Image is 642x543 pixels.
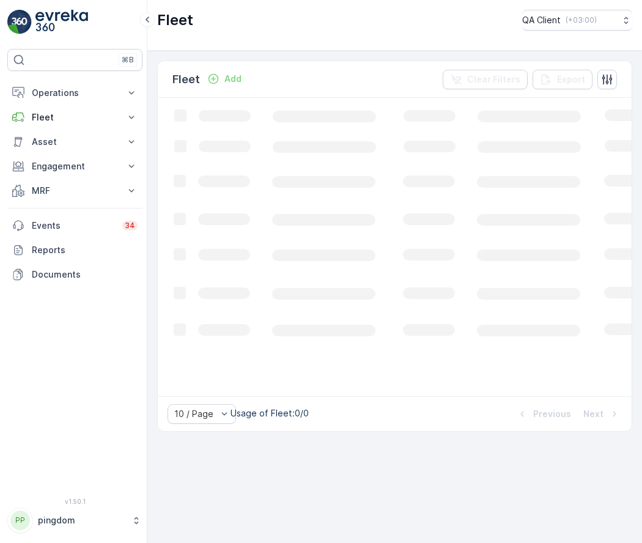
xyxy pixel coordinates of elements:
[7,238,142,262] a: Reports
[32,136,118,148] p: Asset
[7,10,32,34] img: logo
[566,15,597,25] p: ( +03:00 )
[533,70,592,89] button: Export
[231,407,309,419] p: Usage of Fleet : 0/0
[10,511,30,530] div: PP
[515,407,572,421] button: Previous
[172,71,200,88] p: Fleet
[157,10,193,30] p: Fleet
[583,408,603,420] p: Next
[125,221,135,231] p: 34
[443,70,528,89] button: Clear Filters
[224,73,242,85] p: Add
[7,213,142,238] a: Events34
[522,14,561,26] p: QA Client
[7,262,142,287] a: Documents
[7,81,142,105] button: Operations
[533,408,571,420] p: Previous
[7,498,142,505] span: v 1.50.1
[32,244,138,256] p: Reports
[7,179,142,203] button: MRF
[7,130,142,154] button: Asset
[467,73,520,86] p: Clear Filters
[202,72,246,86] button: Add
[32,87,118,99] p: Operations
[32,111,118,124] p: Fleet
[35,10,88,34] img: logo_light-DOdMpM7g.png
[122,55,134,65] p: ⌘B
[32,220,115,232] p: Events
[522,10,632,31] button: QA Client(+03:00)
[582,407,622,421] button: Next
[32,268,138,281] p: Documents
[7,154,142,179] button: Engagement
[7,105,142,130] button: Fleet
[32,185,118,197] p: MRF
[7,508,142,533] button: PPpingdom
[557,73,585,86] p: Export
[32,160,118,172] p: Engagement
[38,514,125,526] p: pingdom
